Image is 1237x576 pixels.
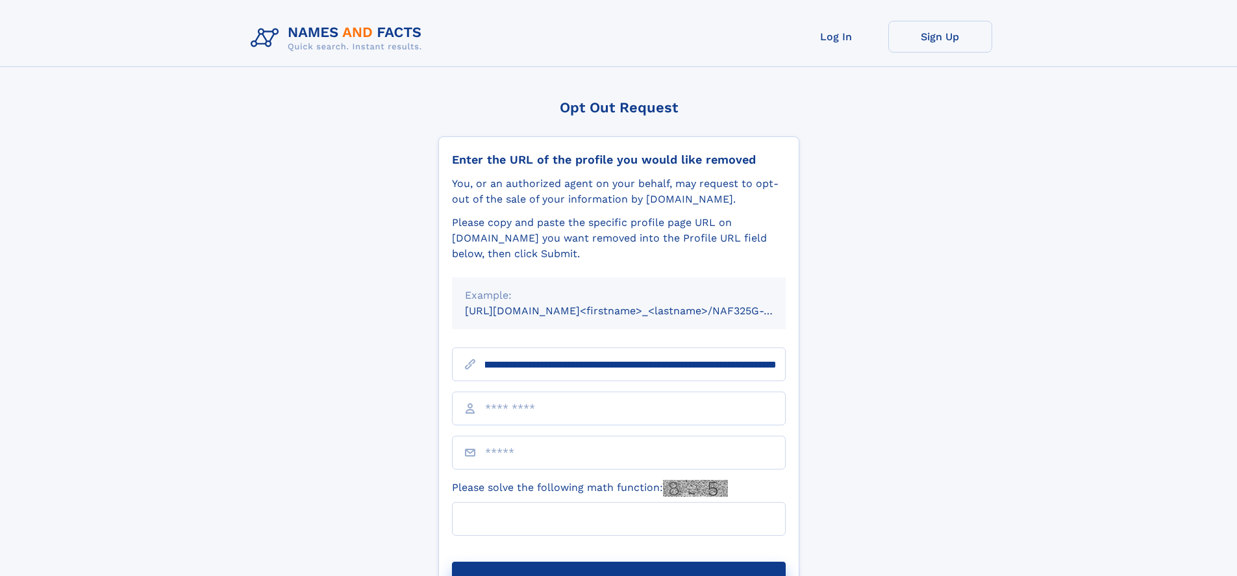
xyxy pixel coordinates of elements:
[784,21,888,53] a: Log In
[888,21,992,53] a: Sign Up
[438,99,799,116] div: Opt Out Request
[452,153,786,167] div: Enter the URL of the profile you would like removed
[465,305,810,317] small: [URL][DOMAIN_NAME]<firstname>_<lastname>/NAF325G-xxxxxxxx
[452,215,786,262] div: Please copy and paste the specific profile page URL on [DOMAIN_NAME] you want removed into the Pr...
[452,176,786,207] div: You, or an authorized agent on your behalf, may request to opt-out of the sale of your informatio...
[452,480,728,497] label: Please solve the following math function:
[245,21,432,56] img: Logo Names and Facts
[465,288,773,303] div: Example:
